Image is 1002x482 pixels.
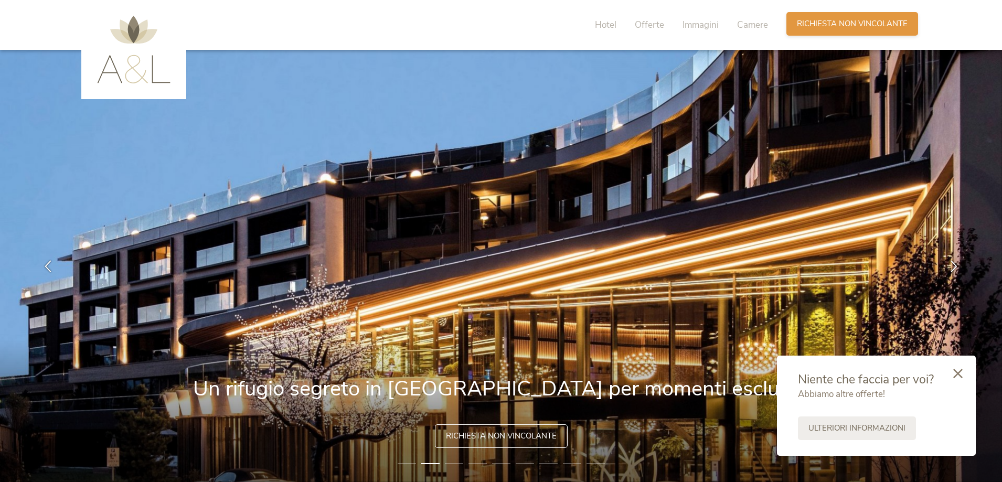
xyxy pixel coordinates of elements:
span: Immagini [683,19,719,31]
span: Hotel [595,19,616,31]
a: Ulteriori informazioni [798,416,916,440]
span: Richiesta non vincolante [797,18,908,29]
span: Camere [737,19,768,31]
img: AMONTI & LUNARIS Wellnessresort [97,16,170,83]
span: Richiesta non vincolante [446,431,557,442]
span: Offerte [635,19,664,31]
span: Ulteriori informazioni [808,423,905,434]
span: Abbiamo altre offerte! [798,388,885,400]
span: Niente che faccia per voi? [798,371,934,388]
